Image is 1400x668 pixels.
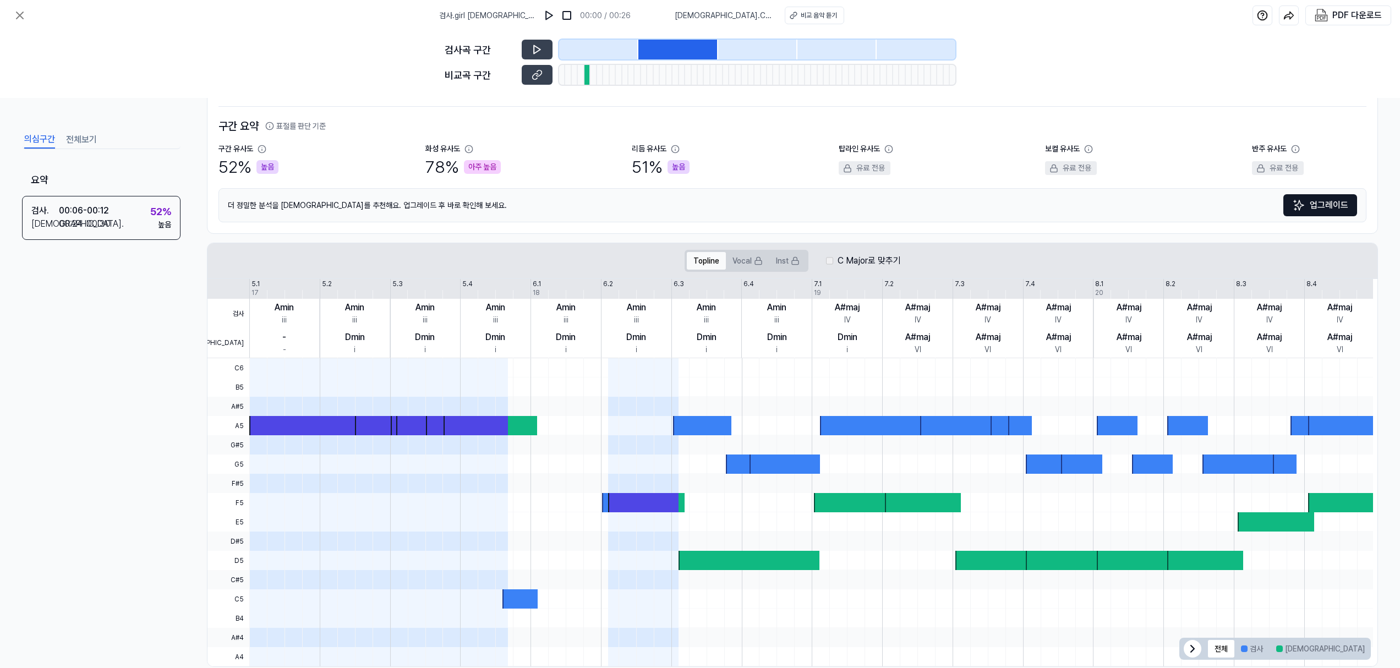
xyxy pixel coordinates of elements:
div: 8.4 [1306,279,1317,289]
div: 7.1 [814,279,822,289]
div: IV [1055,314,1062,326]
div: 7.4 [1025,279,1035,289]
button: 검사 [1234,640,1270,658]
button: [DEMOGRAPHIC_DATA] [1270,640,1371,658]
div: i [424,344,426,355]
div: 7.2 [884,279,894,289]
div: - [283,344,286,355]
div: i [495,344,496,355]
div: 유료 전용 [1045,161,1097,175]
div: 리듬 유사도 [632,143,666,155]
div: 17 [251,288,259,298]
div: 00:06 - 00:12 [59,204,109,217]
span: A4 [207,647,249,666]
img: play [544,10,555,21]
div: 화성 유사도 [425,143,460,155]
div: 5.1 [251,279,260,289]
div: 반주 유사도 [1252,143,1287,155]
span: G5 [207,455,249,474]
span: D5 [207,551,249,570]
span: D#5 [207,532,249,551]
div: A#maj [905,331,930,344]
div: IV [985,314,991,326]
div: A#maj [1187,301,1212,314]
span: 검사 [207,299,249,328]
div: Amin [697,301,716,314]
a: Sparkles업그레이드 [1283,194,1357,216]
button: 의심구간 [24,131,55,149]
div: 높음 [158,219,171,231]
img: stop [561,10,572,21]
button: Inst [769,252,806,270]
div: Dmin [556,331,576,344]
div: A#maj [1327,301,1352,314]
div: 00:24 - 00:30 [59,217,111,231]
span: A5 [207,416,249,435]
div: IV [1337,314,1343,326]
div: Amin [767,301,786,314]
div: 8.1 [1095,279,1103,289]
div: IV [1125,314,1132,326]
div: i [636,344,637,355]
div: Dmin [697,331,717,344]
div: A#maj [1327,331,1352,344]
div: A#maj [1257,331,1282,344]
button: 전체 [1208,640,1234,658]
div: 아주 높음 [464,160,501,174]
div: 더 정밀한 분석을 [DEMOGRAPHIC_DATA]를 추천해요. 업그레이드 후 바로 확인해 보세요. [218,188,1366,222]
div: 5.4 [462,279,473,289]
div: A#maj [1187,331,1212,344]
div: 비교곡 구간 [445,68,515,83]
span: B4 [207,609,249,628]
div: 00:00 / 00:26 [580,10,631,21]
div: 52 % [150,204,171,219]
div: A#maj [905,301,930,314]
div: Amin [345,301,364,314]
div: Dmin [626,331,646,344]
span: E5 [207,512,249,532]
div: VI [1055,344,1062,355]
div: iii [564,314,568,326]
div: VI [915,344,921,355]
div: Amin [415,301,435,314]
button: Vocal [726,252,769,270]
div: i [354,344,356,355]
div: iii [282,314,287,326]
button: 전체보기 [66,131,97,149]
div: 높음 [256,160,278,174]
div: 검사곡 구간 [445,42,515,57]
div: Amin [486,301,505,314]
div: 6.4 [743,279,754,289]
div: IV [915,314,921,326]
div: i [846,344,848,355]
div: iii [352,314,357,326]
div: Dmin [485,331,505,344]
span: A#4 [207,628,249,647]
div: 8.2 [1166,279,1175,289]
div: VI [1266,344,1273,355]
span: 검사 . girl [DEMOGRAPHIC_DATA] [439,10,536,21]
div: VI [1337,344,1343,355]
div: A#maj [1117,331,1141,344]
div: 6.3 [674,279,684,289]
div: 20 [1095,288,1103,298]
div: iii [634,314,639,326]
div: Dmin [415,331,435,344]
div: Dmin [345,331,365,344]
div: [DEMOGRAPHIC_DATA] . [31,217,59,231]
div: - [282,331,286,344]
div: 비교 음악 듣기 [801,10,837,20]
div: 8.3 [1236,279,1246,289]
div: A#maj [1046,331,1071,344]
img: PDF Download [1315,9,1328,22]
span: C#5 [207,570,249,589]
div: IV [844,314,851,326]
div: VI [985,344,991,355]
span: C5 [207,589,249,609]
div: 78 % [425,155,501,179]
div: 51 % [632,155,690,179]
div: 탑라인 유사도 [839,143,880,155]
button: 표절률 판단 기준 [265,121,326,132]
span: G#5 [207,435,249,455]
span: B5 [207,377,249,397]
